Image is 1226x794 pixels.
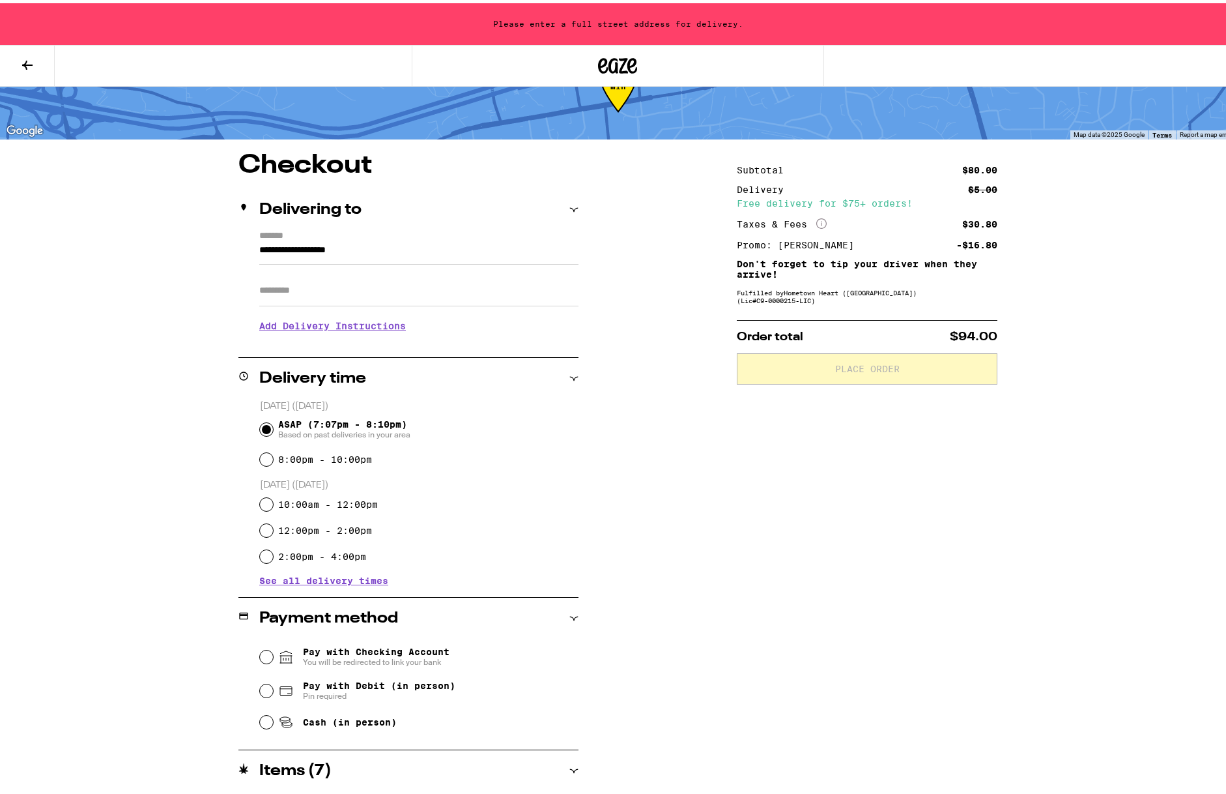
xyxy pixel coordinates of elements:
[259,760,332,776] h2: Items ( 7 )
[1074,128,1145,135] span: Map data ©2025 Google
[238,149,578,175] h1: Checkout
[962,162,997,171] div: $80.00
[303,677,455,688] span: Pay with Debit (in person)
[968,182,997,191] div: $5.00
[278,496,378,507] label: 10:00am - 12:00pm
[962,216,997,226] div: $30.80
[601,70,636,119] div: 50-113 min
[737,182,793,191] div: Delivery
[835,361,900,370] span: Place Order
[737,286,997,301] div: Fulfilled by Hometown Heart ([GEOGRAPHIC_DATA]) (Lic# C9-0000215-LIC )
[303,643,449,664] span: Pay with Checking Account
[259,368,366,383] h2: Delivery time
[260,397,578,409] p: [DATE] ([DATE])
[737,215,827,227] div: Taxes & Fees
[950,328,997,340] span: $94.00
[259,199,362,214] h2: Delivering to
[1152,128,1172,136] a: Terms
[737,237,863,246] div: Promo: [PERSON_NAME]
[259,608,398,623] h2: Payment method
[278,416,410,437] span: ASAP (7:07pm - 8:10pm)
[737,328,803,340] span: Order total
[303,714,397,724] span: Cash (in person)
[737,162,793,171] div: Subtotal
[278,522,372,533] label: 12:00pm - 2:00pm
[956,237,997,246] div: -$16.80
[259,338,578,348] p: We'll contact you at [PHONE_NUMBER] when we arrive
[737,196,997,205] div: Free delivery for $75+ orders!
[3,119,46,136] a: Open this area in Google Maps (opens a new window)
[259,308,578,338] h3: Add Delivery Instructions
[278,426,410,437] span: Based on past deliveries in your area
[737,350,997,381] button: Place Order
[278,451,372,462] label: 8:00pm - 10:00pm
[303,688,455,698] span: Pin required
[737,256,997,276] p: Don't forget to tip your driver when they arrive!
[3,119,46,136] img: Google
[278,548,366,559] label: 2:00pm - 4:00pm
[259,573,388,582] button: See all delivery times
[260,476,578,488] p: [DATE] ([DATE])
[303,654,449,664] span: You will be redirected to link your bank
